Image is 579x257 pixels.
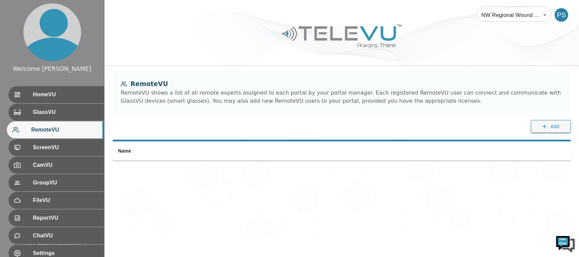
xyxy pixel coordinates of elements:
img: Chat Widget [555,233,576,254]
div: Welcome [PERSON_NAME] [13,64,91,73]
div: HomeVU [8,86,104,103]
div: GroupVU [8,174,104,191]
div: PS [555,8,568,22]
span: Add [551,122,559,131]
div: RemoteVU shows a list of all remote experts assigned to each portal by your portal manager. Each ... [121,89,563,105]
button: Add [531,120,571,133]
span: FileVU [33,196,99,204]
div: CamVU [8,157,104,174]
span: RemoteVU [31,126,99,134]
span: GroupVU [33,179,99,187]
div: GlassVU [8,104,104,121]
span: Name [118,148,131,154]
div: RemoteVU [121,79,563,89]
div: FileVU [8,192,104,209]
span: CamVU [33,161,99,169]
div: ReportVU [8,210,104,226]
div: ChatVU [8,227,104,244]
table: simple table [113,141,571,161]
span: ChatVU [33,232,99,240]
span: HomeVU [33,91,99,99]
div: RemoteVU [7,121,104,138]
span: GlassVU [33,108,99,116]
div: NW Regional Wound Care [477,5,551,24]
span: ScreenVU [33,143,99,152]
div: ScreenVU [8,139,104,156]
img: Logo [281,22,403,50]
span: ReportVU [33,214,99,222]
img: profile.png [23,3,81,61]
